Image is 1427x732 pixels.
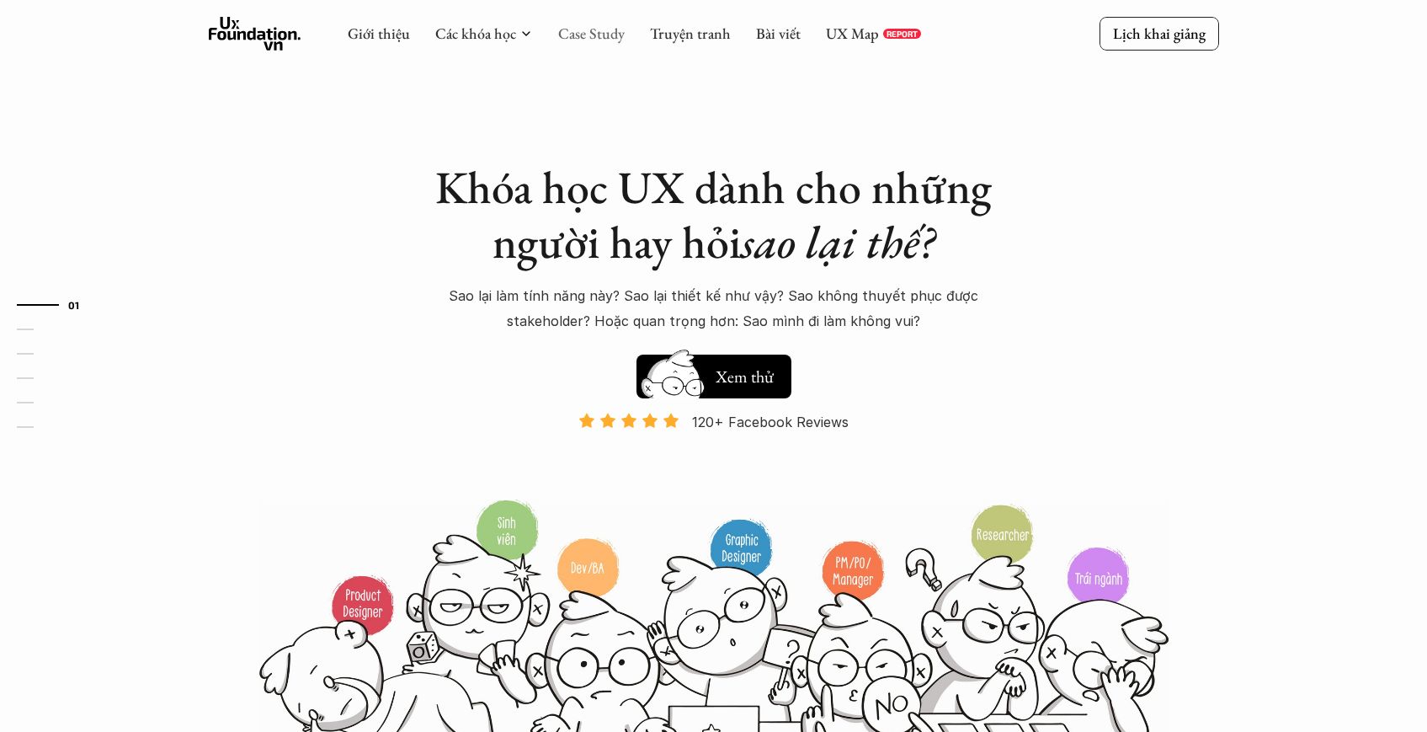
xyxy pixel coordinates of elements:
a: 120+ Facebook Reviews [564,412,864,497]
em: sao lại thế? [741,212,934,271]
h1: Khóa học UX dành cho những người hay hỏi [419,160,1009,270]
a: Các khóa học [435,24,516,43]
p: 120+ Facebook Reviews [692,409,849,435]
a: Case Study [558,24,625,43]
h5: Xem thử [716,365,774,388]
a: Truyện tranh [650,24,731,43]
a: Xem thử [636,346,791,398]
strong: 01 [68,299,80,311]
a: REPORT [883,29,921,39]
a: UX Map [826,24,879,43]
a: Lịch khai giảng [1100,17,1219,50]
p: Lịch khai giảng [1113,24,1206,43]
p: REPORT [887,29,918,39]
p: Sao lại làm tính năng này? Sao lại thiết kế như vậy? Sao không thuyết phục được stakeholder? Hoặc... [419,283,1009,334]
a: Giới thiệu [348,24,410,43]
a: Bài viết [756,24,801,43]
a: 01 [17,295,97,315]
